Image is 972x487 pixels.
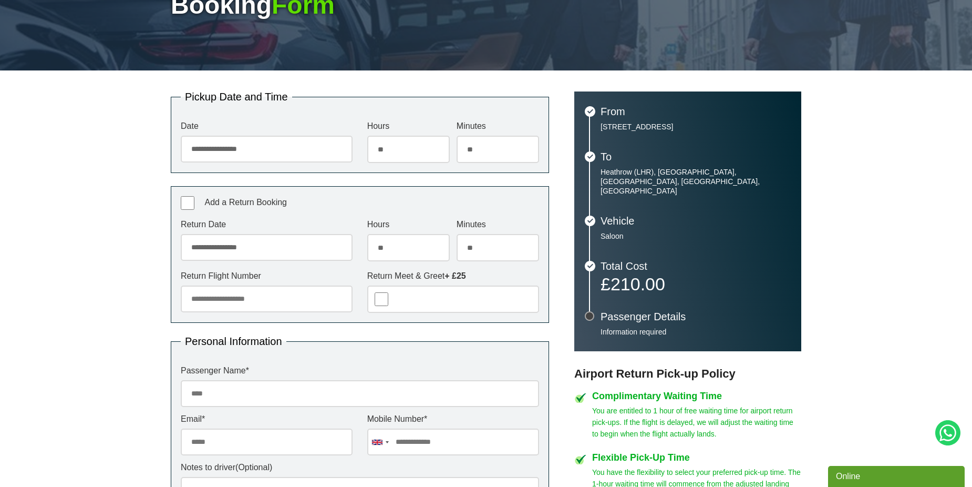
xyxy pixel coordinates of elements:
p: £ [601,277,791,291]
legend: Personal Information [181,336,286,347]
label: Minutes [457,122,539,130]
strong: + £25 [444,271,466,280]
h3: From [601,106,791,117]
span: (Optional) [235,463,272,472]
span: 210.00 [611,274,665,294]
label: Return Flight Number [181,272,353,280]
span: Add a Return Booking [204,198,287,207]
legend: Pickup Date and Time [181,92,292,102]
label: Return Date [181,220,353,229]
label: Mobile Number [367,415,539,423]
h3: To [601,151,791,162]
h4: Complimentary Waiting Time [592,391,801,401]
label: Date [181,122,353,130]
label: Hours [367,122,450,130]
p: [STREET_ADDRESS] [601,122,791,131]
h3: Vehicle [601,216,791,226]
div: United Kingdom: +44 [368,429,392,455]
p: Saloon [601,231,791,241]
h3: Airport Return Pick-up Policy [574,367,801,381]
p: Heathrow (LHR), [GEOGRAPHIC_DATA], [GEOGRAPHIC_DATA], [GEOGRAPHIC_DATA], [GEOGRAPHIC_DATA] [601,167,791,196]
h3: Passenger Details [601,311,791,322]
label: Passenger Name [181,367,539,375]
p: You are entitled to 1 hour of free waiting time for airport return pick-ups. If the flight is del... [592,405,801,440]
h4: Flexible Pick-Up Time [592,453,801,462]
label: Notes to driver [181,463,539,472]
label: Return Meet & Greet [367,272,539,280]
label: Minutes [457,220,539,229]
label: Hours [367,220,450,229]
label: Email [181,415,353,423]
iframe: chat widget [828,464,967,487]
h3: Total Cost [601,261,791,271]
input: Add a Return Booking [181,196,194,210]
p: Information required [601,327,791,337]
